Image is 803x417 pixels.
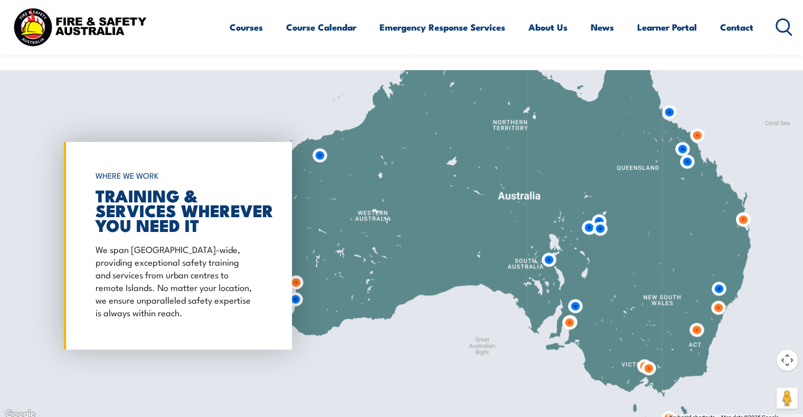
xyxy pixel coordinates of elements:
[777,350,798,371] button: Map camera controls
[591,13,614,41] a: News
[380,13,505,41] a: Emergency Response Services
[720,13,753,41] a: Contact
[96,166,255,185] h6: WHERE WE WORK
[96,188,255,232] h2: TRAINING & SERVICES WHEREVER YOU NEED IT
[230,13,263,41] a: Courses
[286,13,356,41] a: Course Calendar
[777,387,798,409] button: Drag Pegman onto the map to open Street View
[637,13,697,41] a: Learner Portal
[528,13,568,41] a: About Us
[96,243,255,318] p: We span [GEOGRAPHIC_DATA]-wide, providing exceptional safety training and services from urban cen...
